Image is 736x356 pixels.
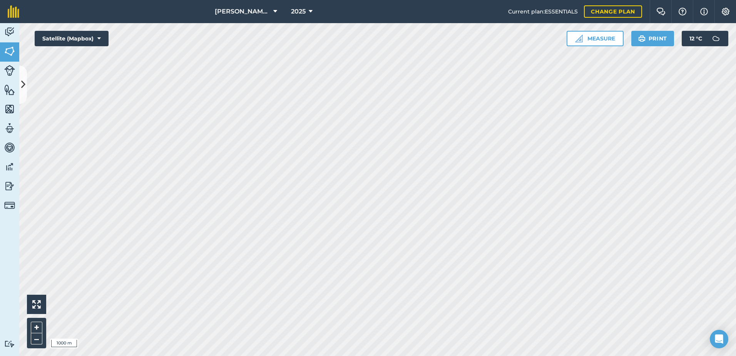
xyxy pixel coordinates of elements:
[4,123,15,134] img: svg+xml;base64,PD94bWwgdmVyc2lvbj0iMS4wIiBlbmNvZGluZz0idXRmLTgiPz4KPCEtLSBHZW5lcmF0b3I6IEFkb2JlIE...
[700,7,708,16] img: svg+xml;base64,PHN2ZyB4bWxucz0iaHR0cDovL3d3dy53My5vcmcvMjAwMC9zdmciIHdpZHRoPSIxNyIgaGVpZ2h0PSIxNy...
[31,322,42,333] button: +
[584,5,642,18] a: Change plan
[4,180,15,192] img: svg+xml;base64,PD94bWwgdmVyc2lvbj0iMS4wIiBlbmNvZGluZz0idXRmLTgiPz4KPCEtLSBHZW5lcmF0b3I6IEFkb2JlIE...
[31,333,42,344] button: –
[4,103,15,115] img: svg+xml;base64,PHN2ZyB4bWxucz0iaHR0cDovL3d3dy53My5vcmcvMjAwMC9zdmciIHdpZHRoPSI1NiIgaGVpZ2h0PSI2MC...
[4,161,15,173] img: svg+xml;base64,PD94bWwgdmVyc2lvbj0iMS4wIiBlbmNvZGluZz0idXRmLTgiPz4KPCEtLSBHZW5lcmF0b3I6IEFkb2JlIE...
[708,31,724,46] img: svg+xml;base64,PD94bWwgdmVyc2lvbj0iMS4wIiBlbmNvZGluZz0idXRmLTgiPz4KPCEtLSBHZW5lcmF0b3I6IEFkb2JlIE...
[638,34,646,43] img: svg+xml;base64,PHN2ZyB4bWxucz0iaHR0cDovL3d3dy53My5vcmcvMjAwMC9zdmciIHdpZHRoPSIxOSIgaGVpZ2h0PSIyNC...
[721,8,730,15] img: A cog icon
[4,45,15,57] img: svg+xml;base64,PHN2ZyB4bWxucz0iaHR0cDovL3d3dy53My5vcmcvMjAwMC9zdmciIHdpZHRoPSI1NiIgaGVpZ2h0PSI2MC...
[4,26,15,38] img: svg+xml;base64,PD94bWwgdmVyc2lvbj0iMS4wIiBlbmNvZGluZz0idXRmLTgiPz4KPCEtLSBHZW5lcmF0b3I6IEFkb2JlIE...
[215,7,270,16] span: [PERSON_NAME] ASAHI PADDOCKS
[575,35,583,42] img: Ruler icon
[4,65,15,76] img: svg+xml;base64,PD94bWwgdmVyc2lvbj0iMS4wIiBlbmNvZGluZz0idXRmLTgiPz4KPCEtLSBHZW5lcmF0b3I6IEFkb2JlIE...
[567,31,624,46] button: Measure
[689,31,702,46] span: 12 ° C
[32,300,41,309] img: Four arrows, one pointing top left, one top right, one bottom right and the last bottom left
[678,8,687,15] img: A question mark icon
[35,31,109,46] button: Satellite (Mapbox)
[682,31,728,46] button: 12 °C
[631,31,674,46] button: Print
[8,5,19,18] img: fieldmargin Logo
[291,7,306,16] span: 2025
[4,84,15,96] img: svg+xml;base64,PHN2ZyB4bWxucz0iaHR0cDovL3d3dy53My5vcmcvMjAwMC9zdmciIHdpZHRoPSI1NiIgaGVpZ2h0PSI2MC...
[4,200,15,211] img: svg+xml;base64,PD94bWwgdmVyc2lvbj0iMS4wIiBlbmNvZGluZz0idXRmLTgiPz4KPCEtLSBHZW5lcmF0b3I6IEFkb2JlIE...
[4,340,15,348] img: svg+xml;base64,PD94bWwgdmVyc2lvbj0iMS4wIiBlbmNvZGluZz0idXRmLTgiPz4KPCEtLSBHZW5lcmF0b3I6IEFkb2JlIE...
[508,7,578,16] span: Current plan : ESSENTIALS
[4,142,15,153] img: svg+xml;base64,PD94bWwgdmVyc2lvbj0iMS4wIiBlbmNvZGluZz0idXRmLTgiPz4KPCEtLSBHZW5lcmF0b3I6IEFkb2JlIE...
[656,8,666,15] img: Two speech bubbles overlapping with the left bubble in the forefront
[710,330,728,348] div: Open Intercom Messenger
